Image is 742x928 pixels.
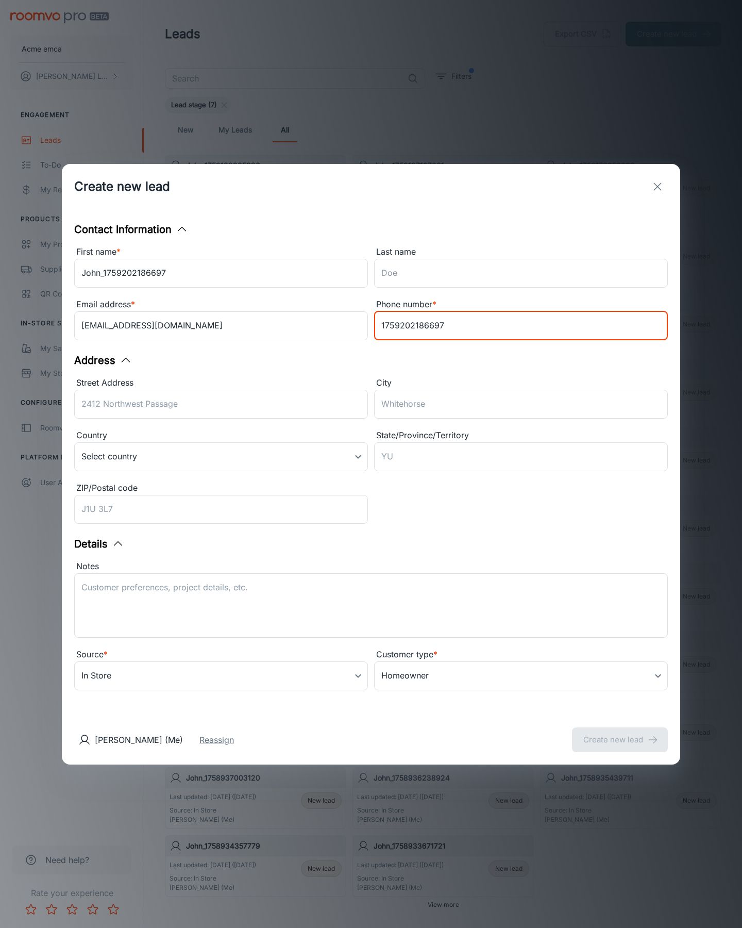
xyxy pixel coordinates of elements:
[95,734,183,746] p: [PERSON_NAME] (Me)
[74,648,368,661] div: Source
[374,429,668,442] div: State/Province/Territory
[74,661,368,690] div: In Store
[374,311,668,340] input: +1 439-123-4567
[74,353,132,368] button: Address
[374,390,668,419] input: Whitehorse
[74,177,170,196] h1: Create new lead
[374,376,668,390] div: City
[374,298,668,311] div: Phone number
[74,298,368,311] div: Email address
[374,648,668,661] div: Customer type
[74,536,124,552] button: Details
[74,495,368,524] input: J1U 3L7
[74,482,368,495] div: ZIP/Postal code
[74,390,368,419] input: 2412 Northwest Passage
[74,222,188,237] button: Contact Information
[374,259,668,288] input: Doe
[74,560,668,573] div: Notes
[74,376,368,390] div: Street Address
[374,661,668,690] div: Homeowner
[199,734,234,746] button: Reassign
[74,245,368,259] div: First name
[74,259,368,288] input: John
[374,245,668,259] div: Last name
[374,442,668,471] input: YU
[74,311,368,340] input: myname@example.com
[74,442,368,471] div: Select country
[647,176,668,197] button: exit
[74,429,368,442] div: Country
